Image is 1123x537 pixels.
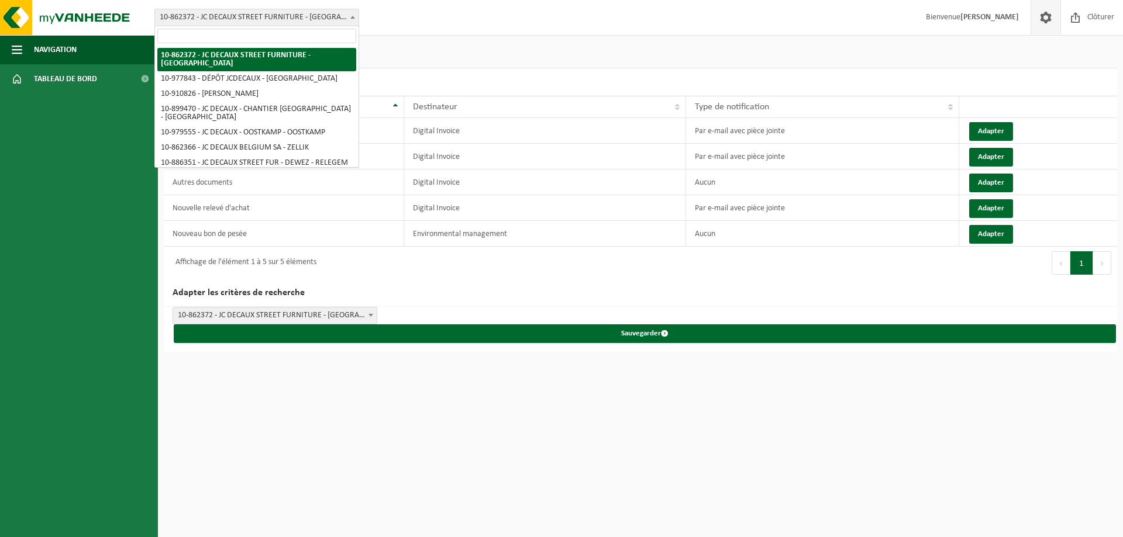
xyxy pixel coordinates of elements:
span: Navigation [34,35,77,64]
td: Nouveau bon de pesée [164,221,404,247]
span: Tableau de bord [34,64,97,93]
li: 10-886351 - JC DECAUX STREET FUR - DEWEZ - RELEGEM [157,155,356,171]
button: 1 [1070,251,1093,275]
span: 10-862372 - JC DECAUX STREET FURNITURE - BRUXELLES [173,307,377,324]
h2: Adapter les critères de recherche [164,279,1117,307]
td: Environmental management [404,221,686,247]
span: 10-862372 - JC DECAUX STREET FURNITURE - BRUXELLES [154,9,359,26]
td: Aucun [686,221,959,247]
span: 10-862372 - JC DECAUX STREET FURNITURE - BRUXELLES [155,9,359,26]
li: 10-977843 - DÉPÔT JCDECAUX - [GEOGRAPHIC_DATA] [157,71,356,86]
td: Autres documents [164,169,404,195]
button: Next [1093,251,1111,275]
button: Adapter [969,122,1013,141]
span: Destinateur [413,102,457,112]
td: Nouvelle relevé d'achat [164,195,404,221]
td: Par e-mail avec pièce jointe [686,195,959,221]
li: 10-979555 - JC DECAUX - OOSTKAMP - OOSTKAMP [157,125,356,140]
td: Digital Invoice [404,144,686,169]
li: 10-862366 - JC DECAUX BELGIUM SA - ZELLIK [157,140,356,155]
td: Aucun [686,169,959,195]
li: 10-899470 - JC DECAUX - CHANTIER [GEOGRAPHIC_DATA] - [GEOGRAPHIC_DATA] [157,102,356,125]
td: Par e-mail avec pièce jointe [686,118,959,144]
li: 10-910826 - [PERSON_NAME] [157,86,356,102]
span: Type de notification [695,102,769,112]
button: Sauvegarder [174,324,1116,343]
button: Adapter [969,148,1013,167]
button: Adapter [969,225,1013,244]
h2: Notifications [164,68,1117,96]
td: Digital Invoice [404,169,686,195]
button: Adapter [969,174,1013,192]
td: Digital Invoice [404,118,686,144]
strong: [PERSON_NAME] [960,13,1019,22]
td: Digital Invoice [404,195,686,221]
button: Adapter [969,199,1013,218]
div: Affichage de l'élément 1 à 5 sur 5 éléments [170,252,316,273]
button: Previous [1052,251,1070,275]
span: 10-862372 - JC DECAUX STREET FURNITURE - BRUXELLES [173,307,377,324]
li: 10-862372 - JC DECAUX STREET FURNITURE - [GEOGRAPHIC_DATA] [157,48,356,71]
td: Par e-mail avec pièce jointe [686,144,959,169]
